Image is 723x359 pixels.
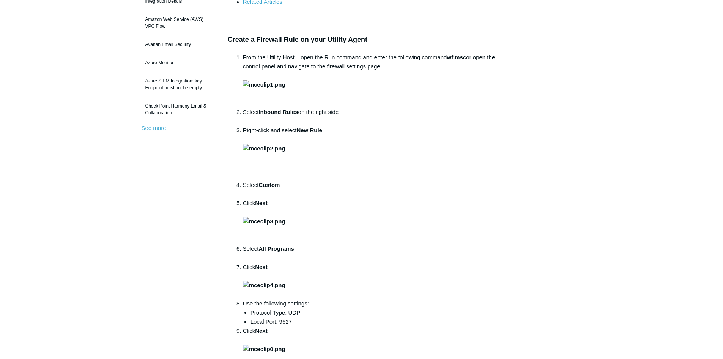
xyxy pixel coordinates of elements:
img: mceclip1.png [243,80,285,89]
li: Select [243,180,496,199]
a: See more [142,125,166,131]
strong: All Programs [258,245,294,252]
strong: wf.msc [447,54,466,60]
li: Select on the right side [243,108,496,126]
strong: Next [243,200,285,225]
strong: New Rule [296,127,322,133]
a: Avanan Email Security [142,37,216,52]
strong: Custom [258,182,280,188]
img: mceclip2.png [243,144,285,153]
strong: Next [243,327,285,352]
img: mceclip4.png [243,281,285,290]
li: Select [243,244,496,263]
li: From the Utility Host – open the Run command and enter the following command or open the control ... [243,53,496,108]
a: Amazon Web Service (AWS) VPC Flow [142,12,216,33]
li: Protocol Type: UDP [250,308,496,317]
li: Click [243,199,496,244]
li: Right-click and select [243,126,496,180]
li: Click [243,263,496,299]
strong: Inbound Rules [258,109,298,115]
strong: Next [243,264,285,288]
h3: Create a Firewall Rule on your Utility Agent [228,34,496,45]
a: Azure SIEM Integration: key Endpoint must not be empty [142,74,216,95]
a: Check Point Harmony Email & Collaboration [142,99,216,120]
li: Use the following settings: [243,299,496,326]
li: Local Port: 9527 [250,317,496,326]
a: Azure Monitor [142,55,216,70]
img: mceclip0.png [243,345,285,354]
img: mceclip3.png [243,217,285,226]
